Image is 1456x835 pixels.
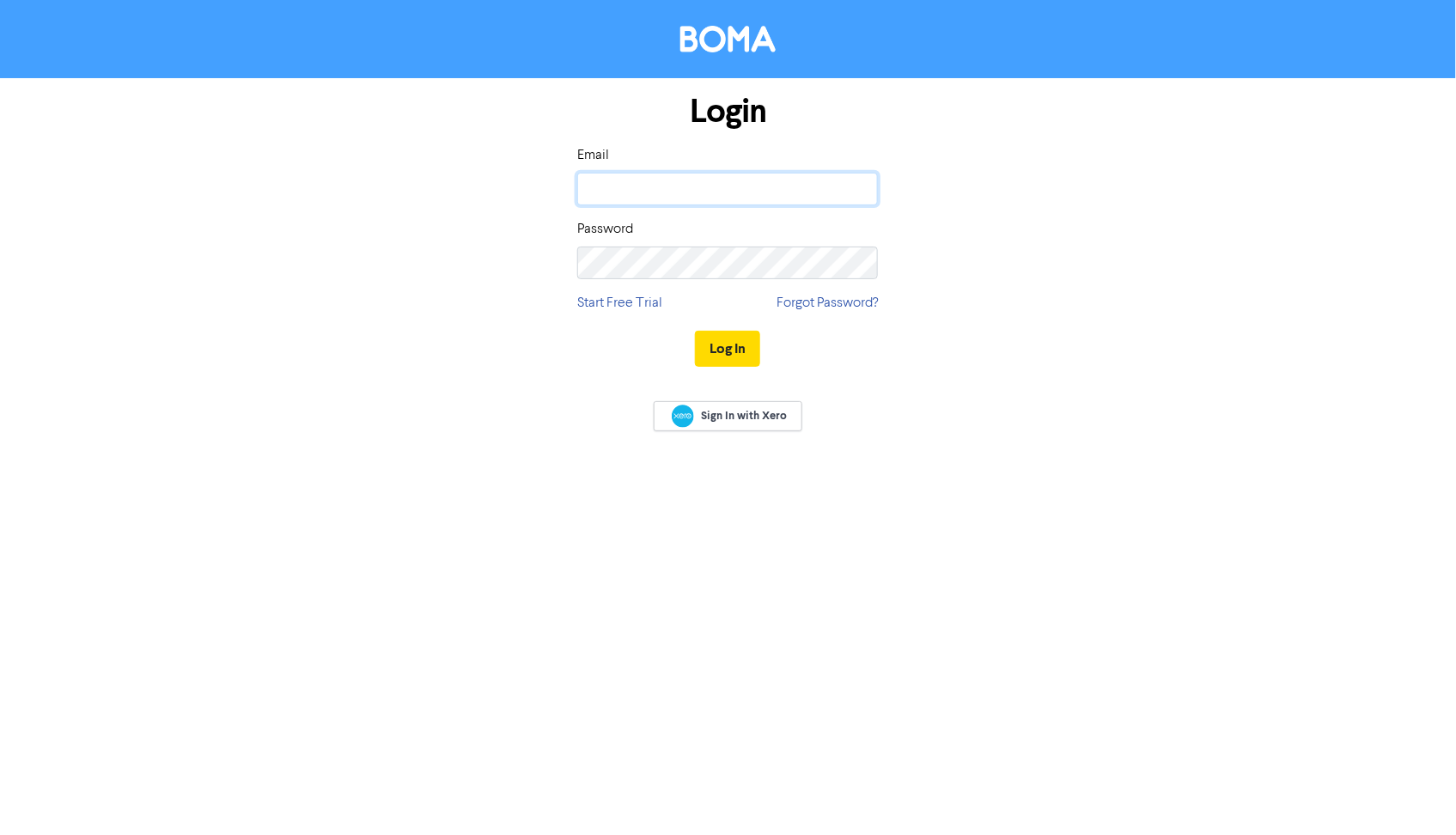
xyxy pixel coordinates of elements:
[577,219,633,240] label: Password
[680,26,776,52] img: BOMA Logo
[695,331,760,367] button: Log In
[577,145,609,166] label: Email
[702,408,788,424] span: Sign In with Xero
[654,401,801,431] a: Sign In with Xero
[577,293,662,314] a: Start Free Trial
[672,405,694,428] img: Xero logo
[777,293,878,314] a: Forgot Password?
[1370,753,1456,835] iframe: Chat Widget
[577,92,878,131] h1: Login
